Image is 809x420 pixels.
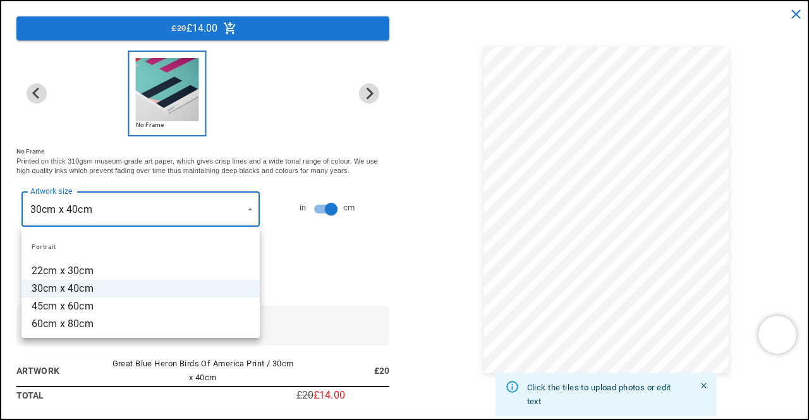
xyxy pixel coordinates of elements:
li: 30cm x 40cm [21,280,260,297]
li: 45cm x 60cm [21,297,260,315]
li: 22cm x 30cm [21,262,260,280]
li: Portrait [21,232,260,262]
li: 60cm x 80cm [21,315,260,333]
iframe: Chatra live chat [758,316,796,354]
